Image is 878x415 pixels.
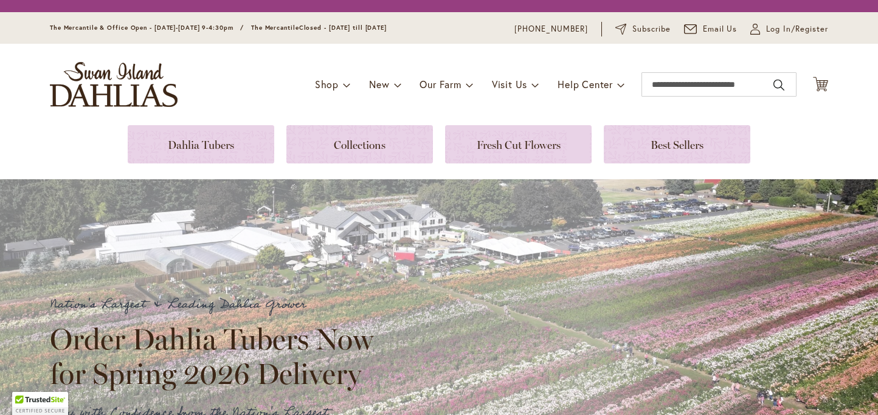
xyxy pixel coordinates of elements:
a: Subscribe [615,23,671,35]
span: New [369,78,389,91]
span: The Mercantile & Office Open - [DATE]-[DATE] 9-4:30pm / The Mercantile [50,24,299,32]
span: Our Farm [420,78,461,91]
a: store logo [50,62,178,107]
span: Email Us [703,23,738,35]
p: Nation's Largest & Leading Dahlia Grower [50,295,384,315]
span: Subscribe [632,23,671,35]
span: Visit Us [492,78,527,91]
a: Log In/Register [750,23,828,35]
a: [PHONE_NUMBER] [514,23,588,35]
div: TrustedSite Certified [12,392,68,415]
span: Closed - [DATE] till [DATE] [299,24,387,32]
h2: Order Dahlia Tubers Now for Spring 2026 Delivery [50,322,384,390]
a: Email Us [684,23,738,35]
button: Search [773,75,784,95]
span: Shop [315,78,339,91]
span: Help Center [558,78,613,91]
span: Log In/Register [766,23,828,35]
